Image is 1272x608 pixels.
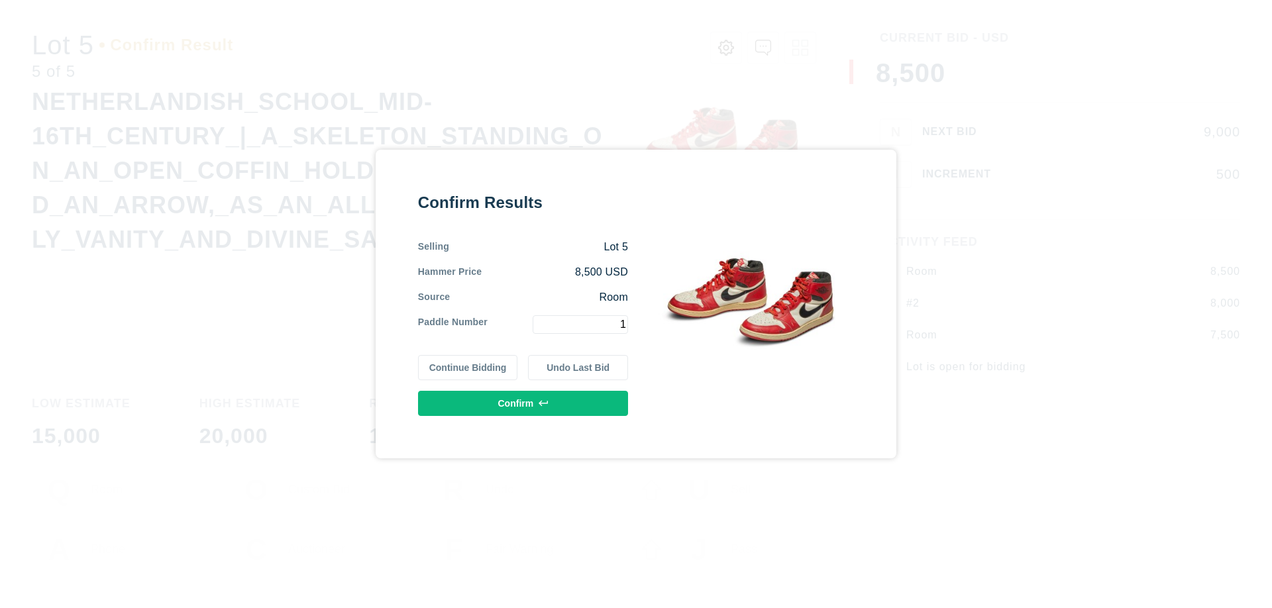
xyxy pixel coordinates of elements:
div: Confirm Results [418,192,628,213]
div: Lot 5 [449,240,628,254]
div: Room [450,290,628,305]
div: Source [418,290,450,305]
button: Continue Bidding [418,355,518,380]
button: Undo Last Bid [528,355,628,380]
div: 8,500 USD [482,265,628,279]
div: Selling [418,240,449,254]
button: Confirm [418,391,628,416]
div: Paddle Number [418,315,488,334]
div: Hammer Price [418,265,482,279]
